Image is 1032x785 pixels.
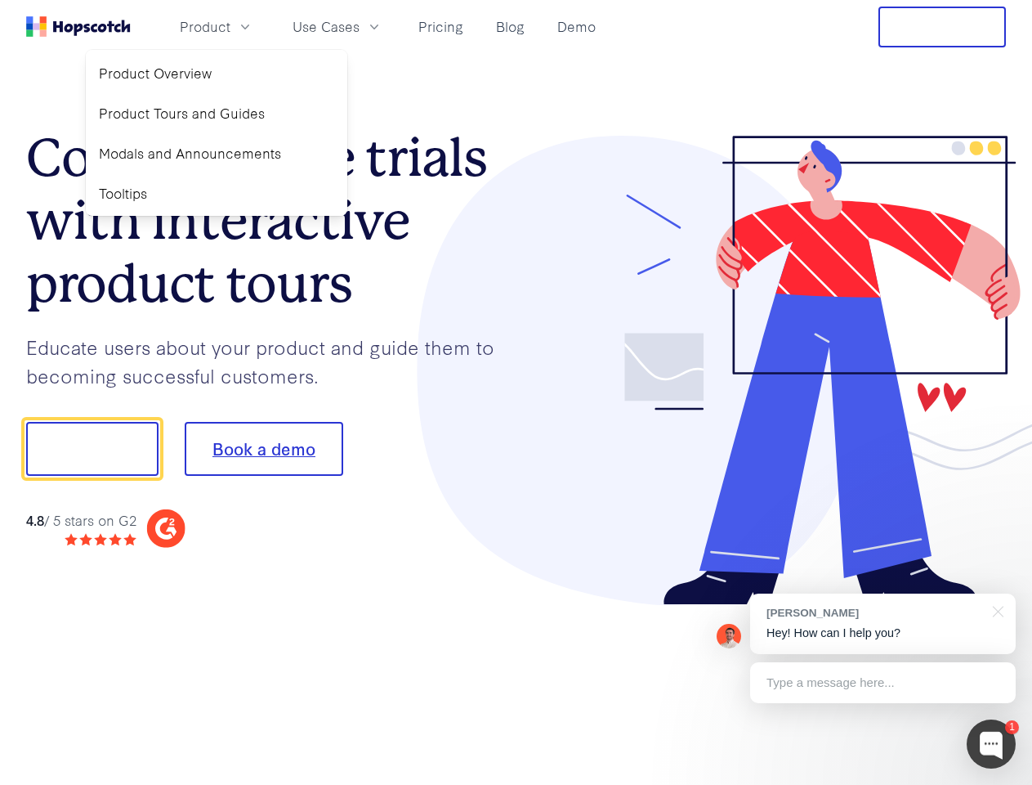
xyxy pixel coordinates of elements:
[293,16,360,37] span: Use Cases
[750,662,1016,703] div: Type a message here...
[489,13,531,40] a: Blog
[170,13,263,40] button: Product
[180,16,230,37] span: Product
[26,510,136,531] div: / 5 stars on G2
[26,422,159,476] button: Show me!
[551,13,602,40] a: Demo
[26,127,516,315] h1: Convert more trials with interactive product tours
[412,13,470,40] a: Pricing
[26,333,516,389] p: Educate users about your product and guide them to becoming successful customers.
[766,625,999,642] p: Hey! How can I help you?
[26,510,44,529] strong: 4.8
[878,7,1006,47] button: Free Trial
[766,605,983,621] div: [PERSON_NAME]
[92,56,341,90] a: Product Overview
[1005,720,1019,734] div: 1
[92,96,341,130] a: Product Tours and Guides
[26,16,131,37] a: Home
[717,624,741,648] img: Mark Spera
[283,13,392,40] button: Use Cases
[92,177,341,210] a: Tooltips
[185,422,343,476] button: Book a demo
[92,137,341,170] a: Modals and Announcements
